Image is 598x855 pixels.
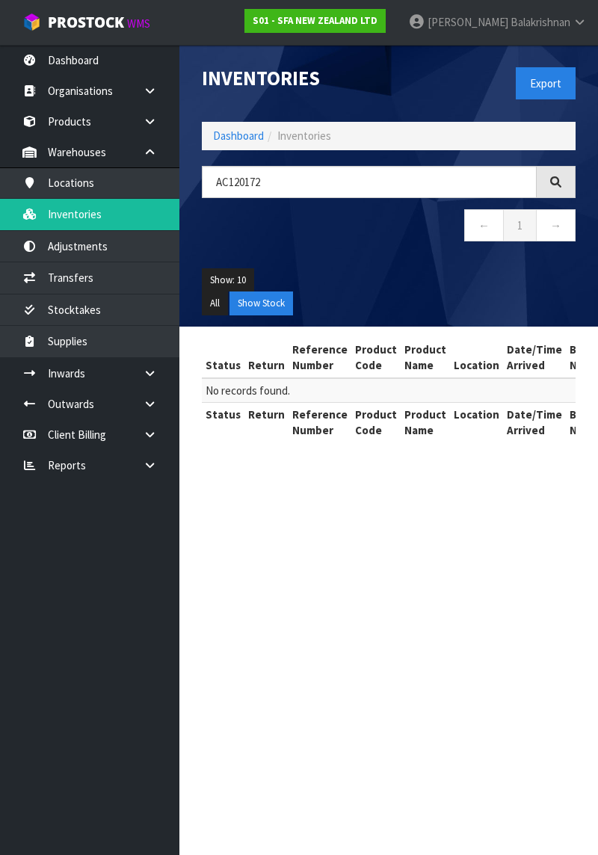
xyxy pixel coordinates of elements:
[450,338,503,378] th: Location
[351,338,401,378] th: Product Code
[229,291,293,315] button: Show Stock
[244,9,386,33] a: S01 - SFA NEW ZEALAND LTD
[428,15,508,29] span: [PERSON_NAME]
[202,67,377,89] h1: Inventories
[202,166,537,198] input: Search inventories
[351,402,401,442] th: Product Code
[48,13,124,32] span: ProStock
[464,209,504,241] a: ←
[536,209,576,241] a: →
[503,338,566,378] th: Date/Time Arrived
[511,15,570,29] span: Balakrishnan
[244,402,289,442] th: Return
[401,402,450,442] th: Product Name
[244,338,289,378] th: Return
[202,268,254,292] button: Show: 10
[401,338,450,378] th: Product Name
[503,209,537,241] a: 1
[213,129,264,143] a: Dashboard
[127,16,150,31] small: WMS
[503,402,566,442] th: Date/Time Arrived
[202,338,244,378] th: Status
[289,402,351,442] th: Reference Number
[289,338,351,378] th: Reference Number
[202,402,244,442] th: Status
[277,129,331,143] span: Inventories
[202,209,576,246] nav: Page navigation
[202,291,228,315] button: All
[450,402,503,442] th: Location
[22,13,41,31] img: cube-alt.png
[516,67,576,99] button: Export
[253,14,377,27] strong: S01 - SFA NEW ZEALAND LTD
